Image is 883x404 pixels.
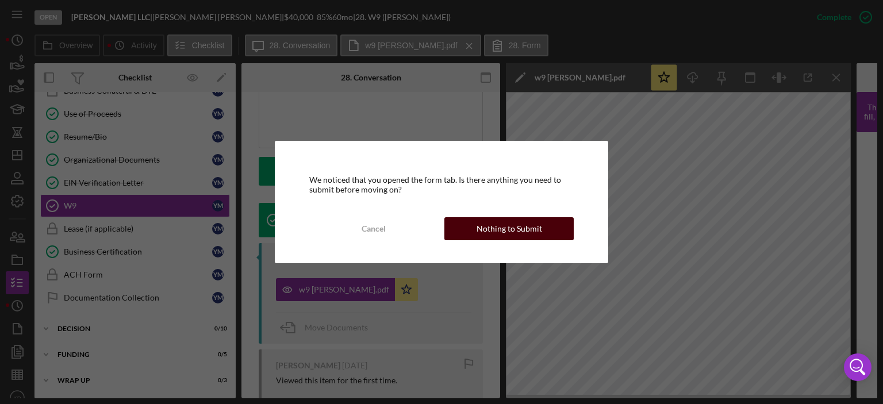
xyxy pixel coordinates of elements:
button: Cancel [309,217,439,240]
div: We noticed that you opened the form tab. Is there anything you need to submit before moving on? [309,175,574,194]
div: Cancel [362,217,386,240]
button: Nothing to Submit [444,217,574,240]
div: Nothing to Submit [477,217,542,240]
div: Open Intercom Messenger [844,353,872,381]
